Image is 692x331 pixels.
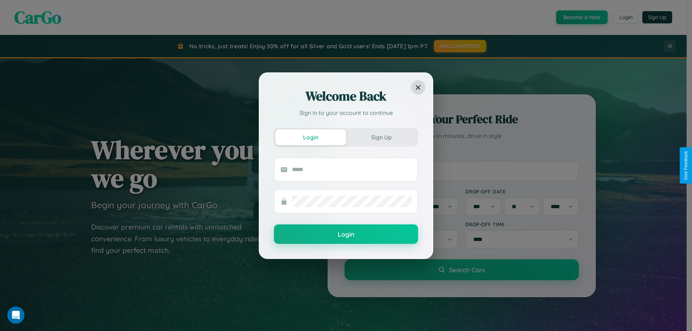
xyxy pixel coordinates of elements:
[274,108,418,117] p: Sign in to your account to continue
[275,129,346,145] button: Login
[274,224,418,244] button: Login
[346,129,417,145] button: Sign Up
[274,88,418,105] h2: Welcome Back
[7,307,25,324] iframe: Intercom live chat
[683,151,688,180] div: Give Feedback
